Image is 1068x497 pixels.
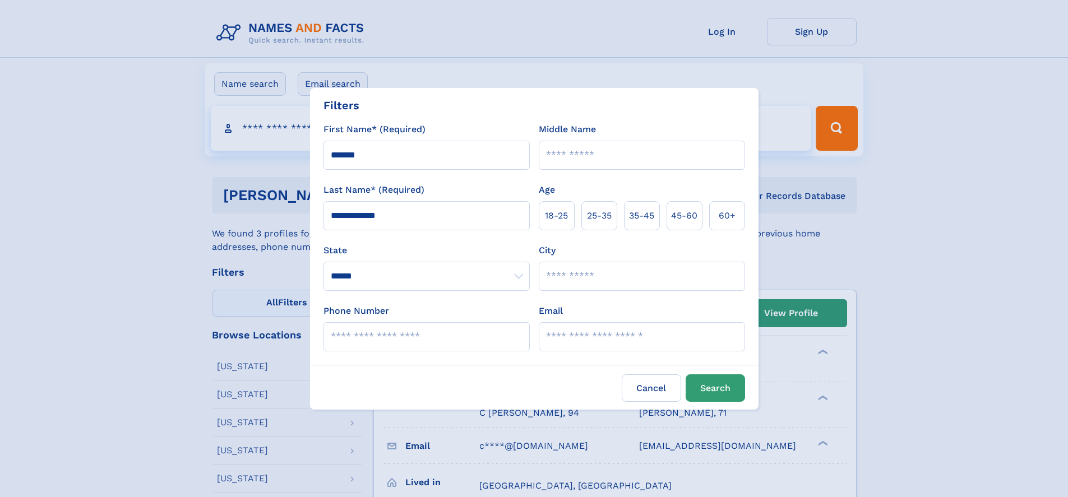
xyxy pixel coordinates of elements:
[622,374,681,402] label: Cancel
[545,209,568,222] span: 18‑25
[671,209,697,222] span: 45‑60
[323,97,359,114] div: Filters
[323,304,389,318] label: Phone Number
[629,209,654,222] span: 35‑45
[323,123,426,136] label: First Name* (Required)
[323,244,530,257] label: State
[686,374,745,402] button: Search
[539,183,555,197] label: Age
[587,209,612,222] span: 25‑35
[539,244,556,257] label: City
[719,209,736,222] span: 60+
[323,183,424,197] label: Last Name* (Required)
[539,123,596,136] label: Middle Name
[539,304,563,318] label: Email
